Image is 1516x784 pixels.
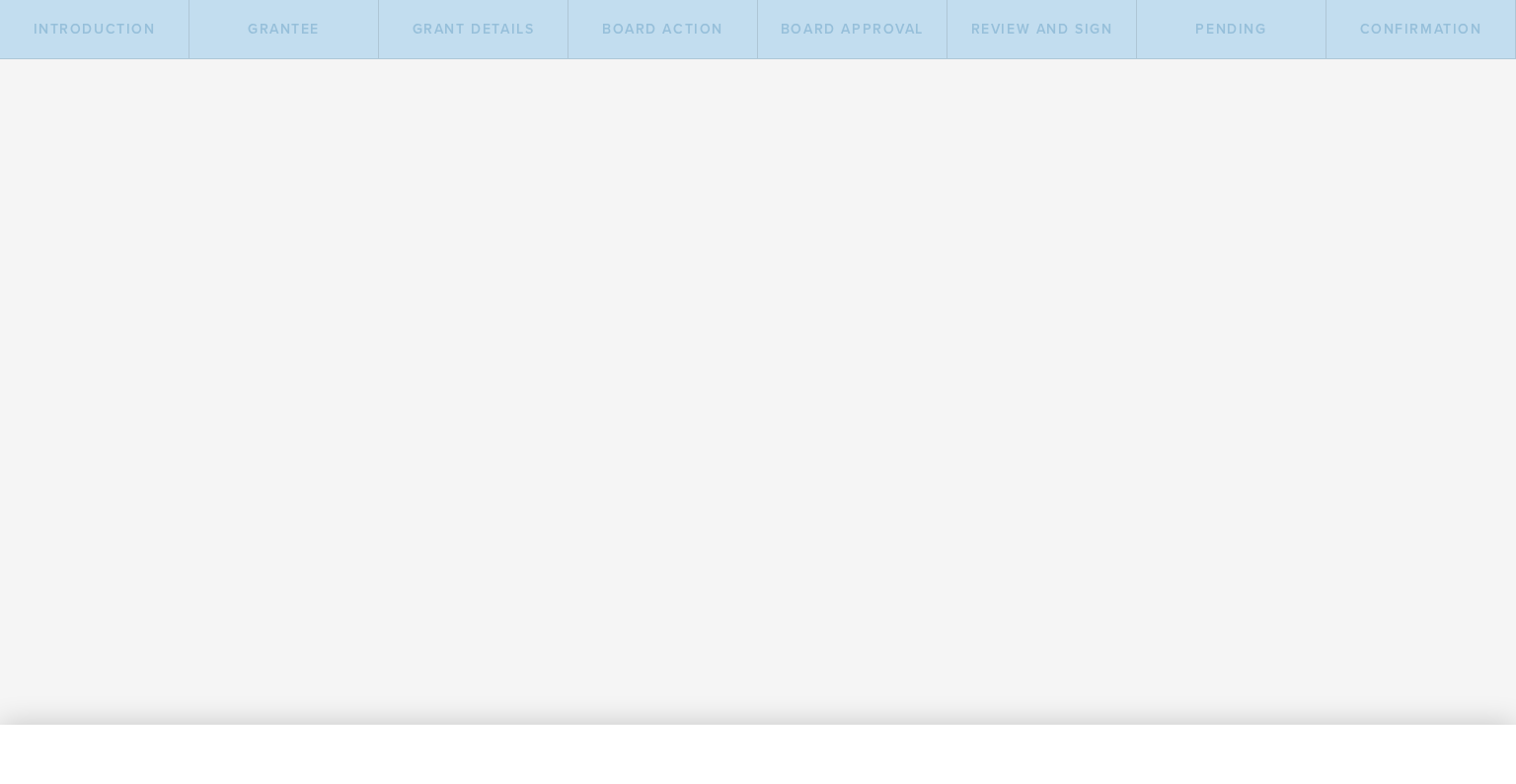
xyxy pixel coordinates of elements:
[1360,21,1482,38] span: Confirmation
[971,21,1113,38] span: Review and Sign
[602,21,723,38] span: Board Action
[781,21,924,38] span: Board Approval
[34,21,156,38] span: Introduction
[248,21,320,38] span: Grantee
[413,21,535,38] span: Grant Details
[1195,21,1266,38] span: Pending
